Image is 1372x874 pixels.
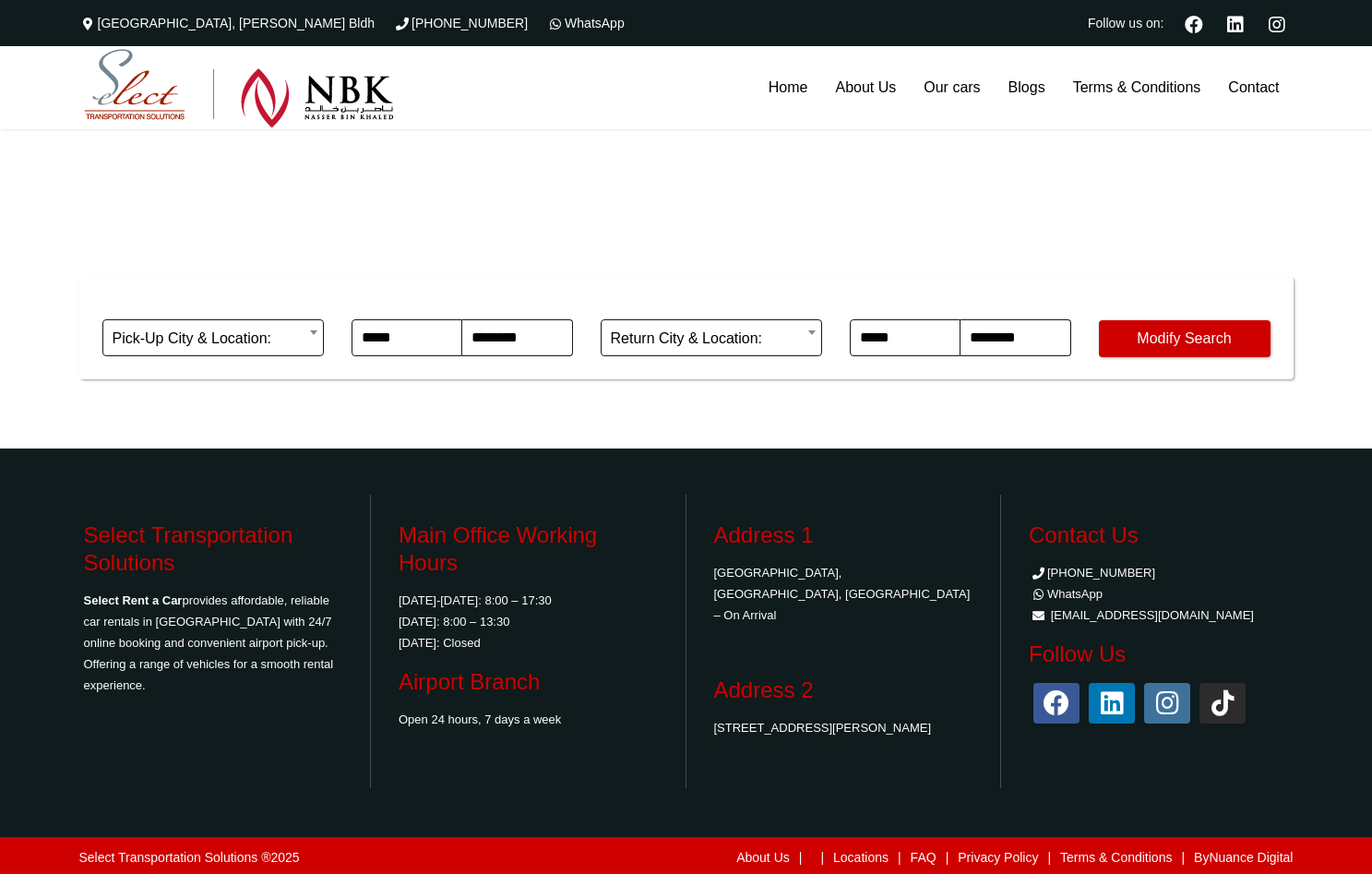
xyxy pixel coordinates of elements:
a: [PHONE_NUMBER] [393,16,528,30]
button: Modify Search [1099,320,1271,357]
a: Terms & Conditions [1059,46,1215,129]
img: Select Rent a Car [84,49,394,128]
a: [PHONE_NUMBER] [1029,566,1155,580]
label: | [1181,851,1185,864]
h3: Address 1 [714,521,973,549]
p: provides affordable, reliable car rentals in [GEOGRAPHIC_DATA] with 24/7 online booking and conve... [84,590,343,696]
label: | [946,851,949,864]
h3: Main Office Working Hours [399,521,658,577]
a: About Us [736,850,790,865]
a: Linkedin [1220,13,1252,33]
a: Privacy Policy [958,850,1038,865]
label: | [1047,851,1051,864]
a: [EMAIL_ADDRESS][DOMAIN_NAME] [1051,608,1254,622]
span: Return Location [601,286,822,319]
a: Facebook [1177,13,1211,33]
a: [GEOGRAPHIC_DATA], [GEOGRAPHIC_DATA], [GEOGRAPHIC_DATA] – On Arrival [714,566,971,622]
label: | [820,851,824,864]
a: Nuance Digital [1209,850,1293,865]
h3: Select Transportation Solutions [84,521,343,577]
div: Select Transportation Solutions ® [79,851,300,864]
p: Open 24 hours, 7 days a week [399,709,658,730]
h3: Contact Us [1029,521,1289,549]
a: About Us [821,46,910,129]
a: Terms & Conditions [1060,850,1172,865]
label: | [898,851,901,864]
a: Blogs [995,46,1059,129]
a: WhatsApp [546,16,625,30]
a: Contact [1214,46,1293,129]
span: 2025 [270,850,299,865]
a: WhatsApp [1029,587,1103,601]
p: [DATE]-[DATE]: 8:00 – 17:30 [DATE]: 8:00 – 13:30 [DATE]: Closed [399,590,658,653]
a: [STREET_ADDRESS][PERSON_NAME] [714,721,932,735]
span: Return Date [850,286,1071,319]
h3: Follow Us [1029,641,1289,668]
span: Pick-Up City & Location: [113,320,314,357]
span: Pick-Up Date [352,286,573,319]
a: Home [755,46,822,129]
h3: Address 2 [714,676,973,704]
span: Return City & Location: [601,319,822,356]
label: | [799,851,803,864]
a: FAQ [911,850,937,865]
h3: Airport Branch [399,668,658,696]
span: Return City & Location: [611,320,812,357]
a: Our cars [910,46,994,129]
span: Pick-up Location [102,286,324,319]
a: Instagram [1261,13,1294,33]
span: Pick-Up City & Location: [102,319,324,356]
div: By [424,846,1293,869]
a: Locations [833,850,889,865]
strong: Select Rent a Car [84,593,183,607]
